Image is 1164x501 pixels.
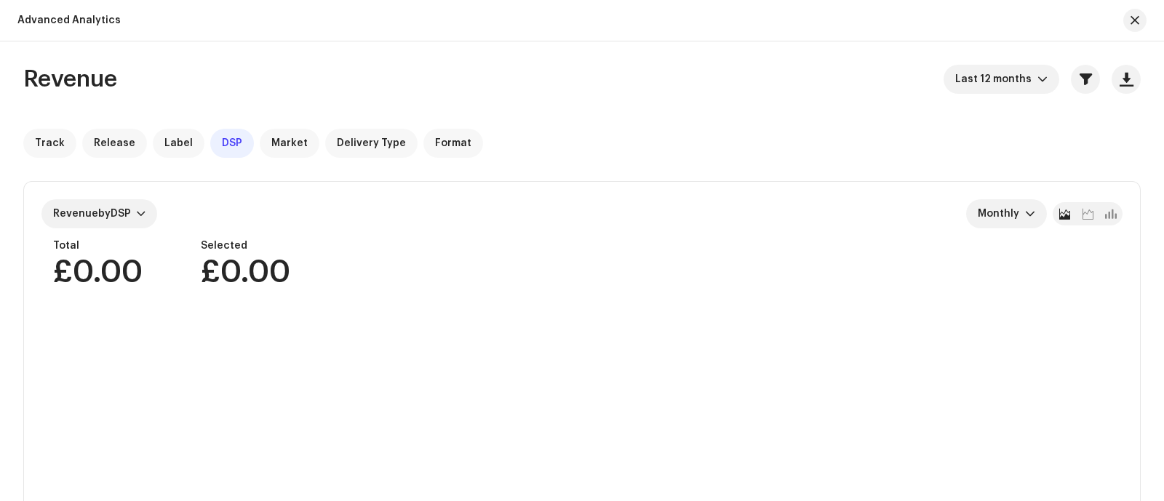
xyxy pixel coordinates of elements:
[271,137,308,149] span: Market
[1037,65,1048,94] div: dropdown trigger
[337,137,406,149] span: Delivery Type
[435,137,471,149] span: Format
[978,199,1025,228] span: Monthly
[201,240,290,252] div: Selected
[955,65,1037,94] span: Last 12 months
[1025,199,1035,228] div: dropdown trigger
